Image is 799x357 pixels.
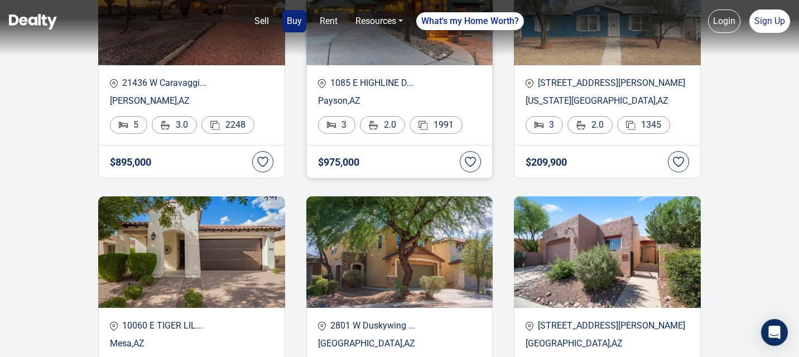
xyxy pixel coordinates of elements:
p: 10060 E TIGER LIL... [110,319,273,332]
p: [STREET_ADDRESS][PERSON_NAME] [526,319,689,332]
p: Payson , AZ [318,94,482,108]
p: 2801 W Duskywing ... [318,319,482,332]
div: 5 [110,116,147,134]
p: 1085 E HIGHLINE D... [318,76,482,90]
img: location [110,321,118,331]
div: 1991 [410,116,463,134]
img: location [110,79,118,88]
a: Login [708,9,740,33]
p: Mesa , AZ [110,337,273,350]
a: Resources [351,10,407,32]
div: 2.0 [567,116,613,134]
img: Area [626,120,636,130]
img: Recent Properties [514,196,701,308]
p: [PERSON_NAME] , AZ [110,94,273,108]
h4: $ 209,900 [526,157,567,168]
div: 2.0 [360,116,405,134]
img: Bathroom [369,120,378,130]
a: Sign Up [749,9,790,33]
img: Bed [119,122,128,128]
h4: $ 975,000 [318,157,359,168]
h4: $ 895,000 [110,157,151,168]
a: Sell [250,10,273,32]
img: location [526,321,533,331]
div: 3 [318,116,355,134]
a: Buy [282,10,306,32]
p: [GEOGRAPHIC_DATA] , AZ [318,337,482,350]
img: Bed [327,122,336,128]
p: 21436 W Caravaggi... [110,76,273,90]
iframe: BigID CMP Widget [6,324,39,357]
div: Open Intercom Messenger [761,319,788,346]
img: location [318,79,326,88]
img: Bathroom [576,120,586,130]
div: 2248 [201,116,254,134]
p: [STREET_ADDRESS][PERSON_NAME] [526,76,689,90]
div: 3.0 [152,116,197,134]
img: location [526,79,533,88]
img: Recent Properties [306,196,493,308]
p: [GEOGRAPHIC_DATA] , AZ [526,337,689,350]
img: Recent Properties [98,196,285,308]
img: Dealty - Buy, Sell & Rent Homes [9,14,57,30]
a: Rent [315,10,342,32]
p: [US_STATE][GEOGRAPHIC_DATA] , AZ [526,94,689,108]
a: What's my Home Worth? [416,12,524,30]
img: Bathroom [161,120,170,130]
img: location [318,321,326,331]
img: Bed [535,122,543,128]
div: 3 [526,116,563,134]
div: 1345 [617,116,670,134]
img: Area [210,120,220,130]
img: Area [418,120,428,130]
